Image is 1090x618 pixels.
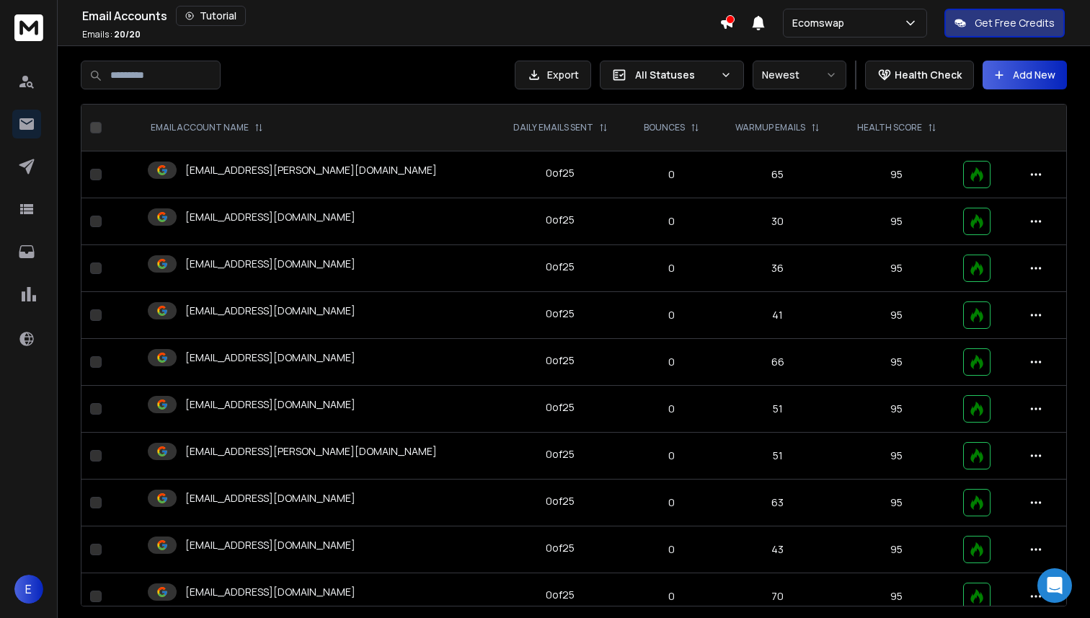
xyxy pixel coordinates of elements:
[1037,568,1072,603] div: Open Intercom Messenger
[644,122,685,133] p: BOUNCES
[838,339,954,386] td: 95
[717,292,838,339] td: 41
[636,308,708,322] p: 0
[14,575,43,604] button: E
[546,166,575,180] div: 0 of 25
[717,526,838,573] td: 43
[513,122,593,133] p: DAILY EMAILS SENT
[546,588,575,602] div: 0 of 25
[185,304,355,318] p: [EMAIL_ADDRESS][DOMAIN_NAME]
[636,495,708,510] p: 0
[82,6,719,26] div: Email Accounts
[546,494,575,508] div: 0 of 25
[546,541,575,555] div: 0 of 25
[838,526,954,573] td: 95
[838,245,954,292] td: 95
[114,28,141,40] span: 20 / 20
[546,400,575,415] div: 0 of 25
[717,339,838,386] td: 66
[151,122,263,133] div: EMAIL ACCOUNT NAME
[717,386,838,433] td: 51
[717,433,838,480] td: 51
[185,350,355,365] p: [EMAIL_ADDRESS][DOMAIN_NAME]
[636,589,708,604] p: 0
[636,214,708,229] p: 0
[546,306,575,321] div: 0 of 25
[717,245,838,292] td: 36
[944,9,1065,37] button: Get Free Credits
[185,444,437,459] p: [EMAIL_ADDRESS][PERSON_NAME][DOMAIN_NAME]
[717,198,838,245] td: 30
[546,260,575,274] div: 0 of 25
[546,213,575,227] div: 0 of 25
[636,402,708,416] p: 0
[753,61,846,89] button: Newest
[635,68,714,82] p: All Statuses
[185,538,355,552] p: [EMAIL_ADDRESS][DOMAIN_NAME]
[717,480,838,526] td: 63
[185,257,355,271] p: [EMAIL_ADDRESS][DOMAIN_NAME]
[185,491,355,506] p: [EMAIL_ADDRESS][DOMAIN_NAME]
[857,122,922,133] p: HEALTH SCORE
[636,167,708,182] p: 0
[515,61,591,89] button: Export
[838,386,954,433] td: 95
[546,447,575,462] div: 0 of 25
[983,61,1067,89] button: Add New
[636,261,708,275] p: 0
[546,353,575,368] div: 0 of 25
[792,16,850,30] p: Ecomswap
[838,151,954,198] td: 95
[185,163,437,177] p: [EMAIL_ADDRESS][PERSON_NAME][DOMAIN_NAME]
[636,355,708,369] p: 0
[895,68,962,82] p: Health Check
[838,292,954,339] td: 95
[82,29,141,40] p: Emails :
[176,6,246,26] button: Tutorial
[185,210,355,224] p: [EMAIL_ADDRESS][DOMAIN_NAME]
[865,61,974,89] button: Health Check
[735,122,805,133] p: WARMUP EMAILS
[636,542,708,557] p: 0
[838,433,954,480] td: 95
[838,198,954,245] td: 95
[636,449,708,463] p: 0
[717,151,838,198] td: 65
[838,480,954,526] td: 95
[185,397,355,412] p: [EMAIL_ADDRESS][DOMAIN_NAME]
[185,585,355,599] p: [EMAIL_ADDRESS][DOMAIN_NAME]
[975,16,1055,30] p: Get Free Credits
